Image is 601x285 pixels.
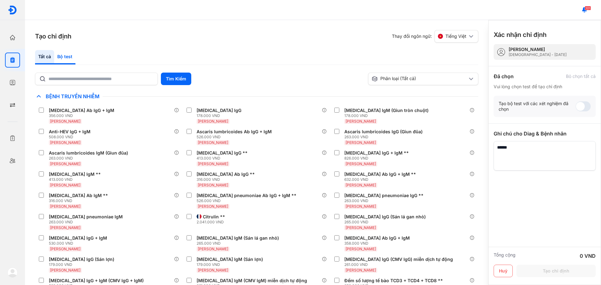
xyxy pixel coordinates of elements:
div: [MEDICAL_DATA] pneumoniae IgM [49,214,123,220]
span: [PERSON_NAME] [198,183,228,187]
div: [MEDICAL_DATA] Ab IgG ** [197,171,255,177]
div: [MEDICAL_DATA] IgM (Sán lá gan nhỏ) [197,235,279,241]
span: [PERSON_NAME] [50,119,80,124]
div: [MEDICAL_DATA] Ab IgG + IgM [344,235,410,241]
div: [MEDICAL_DATA] IgG (Sán lá gan nhỏ) [344,214,426,220]
span: [PERSON_NAME] [50,225,80,230]
div: 263.000 VND [49,220,125,225]
span: [PERSON_NAME] [346,183,376,187]
div: 508.000 VND [49,135,93,140]
span: [PERSON_NAME] [198,161,228,166]
div: [MEDICAL_DATA] pneumoniae IgG ** [344,193,424,198]
span: [PERSON_NAME] [346,225,376,230]
div: [MEDICAL_DATA] IgG + IgM (CMV IgG + IgM) [49,278,144,283]
div: 178.000 VND [197,113,244,118]
div: [MEDICAL_DATA] IgG (CMV IgG) miễn dịch tự động [344,257,453,262]
span: [PERSON_NAME] [346,161,376,166]
div: 265.000 VND [197,241,281,246]
span: [PERSON_NAME] [346,204,376,209]
div: 526.000 VND [197,198,299,203]
div: Tất cả [35,50,54,64]
span: [PERSON_NAME] [198,119,228,124]
div: 179.000 VND [197,262,265,267]
img: logo [8,267,18,277]
div: [MEDICAL_DATA] IgM (CMV IgM) miễn dịch tự động [197,278,307,283]
div: Anti-HEV IgG + IgM [49,129,90,135]
h3: Tạo chỉ định [35,32,71,41]
div: [PERSON_NAME] [509,47,567,52]
div: Ascaris lumbricoides Ab IgG + IgM [197,129,272,135]
span: [PERSON_NAME] [50,268,80,272]
div: [MEDICAL_DATA] IgM (Giun tròn chuột) [344,108,429,113]
button: Tìm Kiếm [161,73,191,85]
span: 101 [585,6,591,10]
div: 261.000 VND [344,262,455,267]
div: [MEDICAL_DATA] IgM ** [49,171,101,177]
span: [PERSON_NAME] [198,204,228,209]
div: 0 VND [580,252,596,260]
div: 178.000 VND [344,113,431,118]
div: Vui lòng chọn test để tạo chỉ định [494,84,596,89]
div: [MEDICAL_DATA] IgG [197,108,241,113]
div: 263.000 VND [344,198,426,203]
div: Phân loại (Tất cả) [372,76,467,82]
div: 526.000 VND [197,135,274,140]
div: 179.000 VND [49,262,117,267]
div: Citrulin ** [203,214,225,220]
div: 2.041.000 VND [197,220,228,225]
div: 826.000 VND [344,156,411,161]
div: 358.000 VND [344,241,412,246]
div: [MEDICAL_DATA] IgG (Sán lợn) [49,257,114,262]
div: Ascaris lumbricoides IgG (Giun đũa) [344,129,423,135]
div: [MEDICAL_DATA] IgG + IgM [49,235,107,241]
span: [PERSON_NAME] [346,119,376,124]
div: Đếm số lượng tế bào TCD3 + TCD4 + TCD8 ** [344,278,443,283]
span: [PERSON_NAME] [50,204,80,209]
div: 530.000 VND [49,241,110,246]
div: [MEDICAL_DATA] Ab IgG + IgM [49,108,114,113]
span: Bệnh Truyền Nhiễm [43,93,103,99]
div: [MEDICAL_DATA] IgM (Sán lợn) [197,257,263,262]
span: [PERSON_NAME] [346,247,376,251]
div: [MEDICAL_DATA] IgG + IgM ** [344,150,409,156]
div: 632.000 VND [344,177,419,182]
div: Bộ test [54,50,75,64]
div: 356.000 VND [49,113,117,118]
div: [MEDICAL_DATA] pneumoniae Ab IgG + IgM ** [197,193,296,198]
div: Ascaris lumbricoides IgM (Giun đũa) [49,150,128,156]
div: Bỏ chọn tất cả [566,74,596,79]
span: [PERSON_NAME] [346,268,376,272]
img: logo [8,5,17,15]
span: [PERSON_NAME] [50,183,80,187]
span: Tiếng Việt [445,33,466,39]
span: [PERSON_NAME] [50,140,80,145]
span: [PERSON_NAME] [198,268,228,272]
div: Đã chọn [494,73,514,80]
span: [PERSON_NAME] [50,247,80,251]
div: 413.000 VND [197,156,250,161]
button: Tạo chỉ định [516,265,596,277]
div: 263.000 VND [344,135,425,140]
div: 316.000 VND [197,177,257,182]
div: 316.000 VND [49,198,110,203]
div: Thay đổi ngôn ngữ: [392,30,478,43]
span: [PERSON_NAME] [50,161,80,166]
span: [PERSON_NAME] [346,140,376,145]
div: [MEDICAL_DATA] IgG ** [197,150,248,156]
div: 263.000 VND [49,156,131,161]
button: Huỷ [494,265,513,277]
div: [MEDICAL_DATA] Ab IgM ** [49,193,108,198]
div: Ghi chú cho Diag & Bệnh nhân [494,130,596,137]
div: Tạo bộ test với các xét nghiệm đã chọn [499,101,576,112]
h3: Xác nhận chỉ định [494,30,547,39]
div: 413.000 VND [49,177,103,182]
div: [MEDICAL_DATA] Ab IgG + IgM ** [344,171,416,177]
div: [DEMOGRAPHIC_DATA] - [DATE] [509,52,567,57]
div: Tổng cộng [494,252,516,260]
span: [PERSON_NAME] [198,247,228,251]
div: 265.000 VND [344,220,428,225]
span: [PERSON_NAME] [198,140,228,145]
